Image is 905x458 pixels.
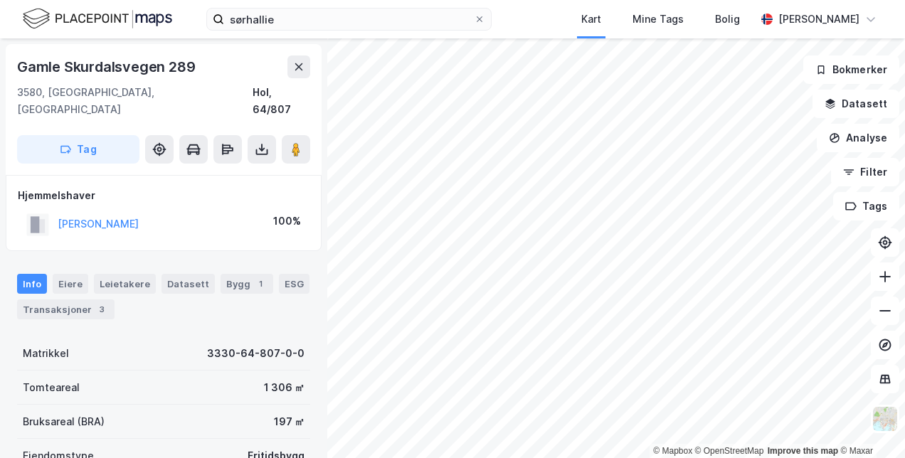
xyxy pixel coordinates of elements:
button: Filter [831,158,899,186]
div: Gamle Skurdalsvegen 289 [17,55,198,78]
div: Bruksareal (BRA) [23,413,105,430]
div: Hol, 64/807 [253,84,310,118]
div: Transaksjoner [17,299,115,319]
div: 3330-64-807-0-0 [207,345,305,362]
div: Kart [581,11,601,28]
button: Analyse [817,124,899,152]
div: 1 [253,277,268,291]
a: Mapbox [653,446,692,456]
button: Tags [833,192,899,220]
div: Info [17,274,47,294]
div: 197 ㎡ [274,413,305,430]
div: Hjemmelshaver [18,187,309,204]
iframe: Chat Widget [834,390,905,458]
img: logo.f888ab2527a4732fd821a326f86c7f29.svg [23,6,172,31]
div: Bygg [221,274,273,294]
input: Søk på adresse, matrikkel, gårdeiere, leietakere eller personer [224,9,474,30]
a: OpenStreetMap [695,446,764,456]
div: Mine Tags [633,11,684,28]
a: Improve this map [768,446,838,456]
div: [PERSON_NAME] [778,11,859,28]
div: Leietakere [94,274,156,294]
button: Bokmerker [803,55,899,84]
button: Datasett [813,90,899,118]
div: ESG [279,274,309,294]
button: Tag [17,135,139,164]
div: 1 306 ㎡ [264,379,305,396]
div: Eiere [53,274,88,294]
div: Matrikkel [23,345,69,362]
div: Datasett [162,274,215,294]
div: 3 [95,302,109,316]
div: 100% [273,213,301,230]
div: Bolig [715,11,740,28]
div: Kontrollprogram for chat [834,390,905,458]
div: Tomteareal [23,379,80,396]
div: 3580, [GEOGRAPHIC_DATA], [GEOGRAPHIC_DATA] [17,84,253,118]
